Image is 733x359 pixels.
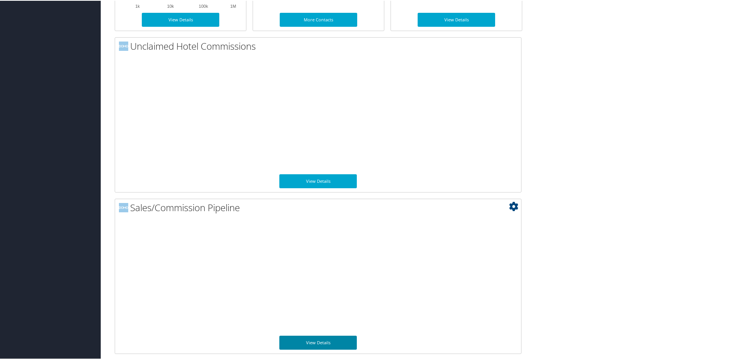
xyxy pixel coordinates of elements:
img: domo-logo.png [119,41,128,50]
text: 100k [199,3,208,8]
text: 10k [167,3,174,8]
a: View Details [142,12,219,26]
a: View Details [418,12,495,26]
text: 1k [135,3,140,8]
a: View Details [279,173,357,187]
img: domo-logo.png [119,202,128,212]
h2: Unclaimed Hotel Commissions [119,39,521,52]
h2: Sales/Commission Pipeline [119,200,521,213]
text: 1M [230,3,236,8]
a: View Details [279,335,357,349]
a: More Contacts [280,12,357,26]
